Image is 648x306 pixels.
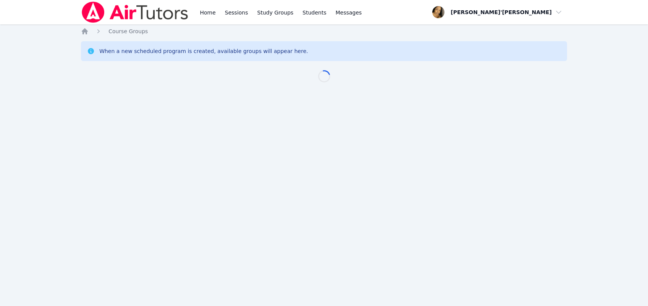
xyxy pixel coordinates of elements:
[81,2,189,23] img: Air Tutors
[336,9,362,16] span: Messages
[99,47,308,55] div: When a new scheduled program is created, available groups will appear here.
[81,27,567,35] nav: Breadcrumb
[108,28,148,34] span: Course Groups
[108,27,148,35] a: Course Groups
